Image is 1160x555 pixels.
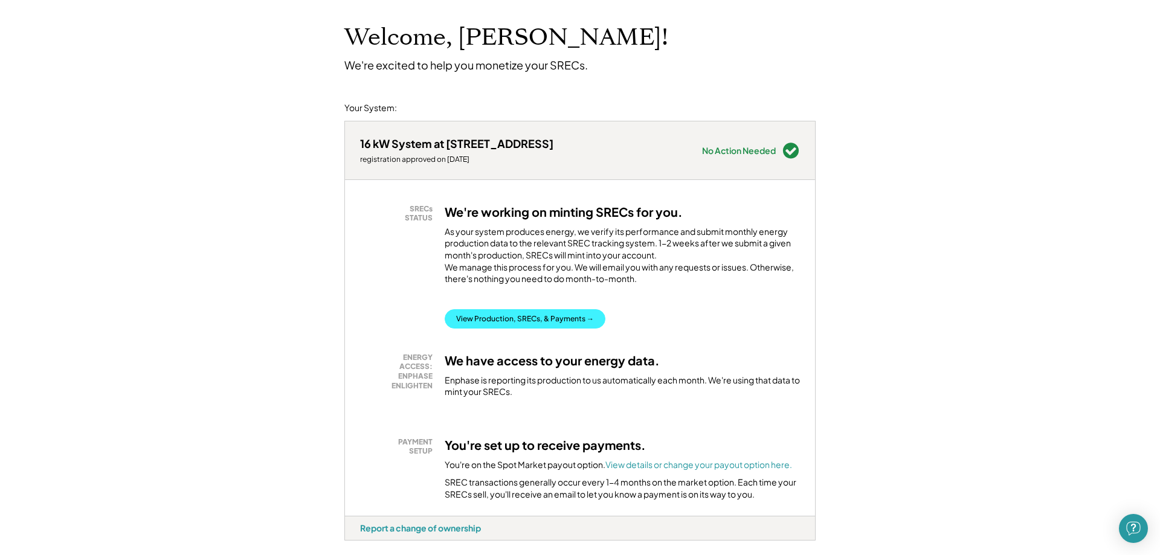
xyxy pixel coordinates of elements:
div: Your System: [344,102,397,114]
div: ENERGY ACCESS: ENPHASE ENLIGHTEN [366,353,433,390]
div: As your system produces energy, we verify its performance and submit monthly energy production da... [445,226,800,291]
div: Report a change of ownership [360,522,481,533]
div: 8udpnzqx - VA Distributed [344,541,388,545]
div: Open Intercom Messenger [1119,514,1148,543]
div: We're excited to help you monetize your SRECs. [344,58,588,72]
h1: Welcome, [PERSON_NAME]! [344,24,668,52]
h3: You're set up to receive payments. [445,437,646,453]
div: 16 kW System at [STREET_ADDRESS] [360,136,553,150]
div: SRECs STATUS [366,204,433,223]
div: registration approved on [DATE] [360,155,553,164]
div: You're on the Spot Market payout option. [445,459,792,471]
div: SREC transactions generally occur every 1-4 months on the market option. Each time your SRECs sel... [445,476,800,500]
h3: We're working on minting SRECs for you. [445,204,683,220]
a: View details or change your payout option here. [605,459,792,470]
div: PAYMENT SETUP [366,437,433,456]
div: No Action Needed [702,146,776,155]
div: Enphase is reporting its production to us automatically each month. We're using that data to mint... [445,374,800,398]
button: View Production, SRECs, & Payments → [445,309,605,329]
h3: We have access to your energy data. [445,353,660,368]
